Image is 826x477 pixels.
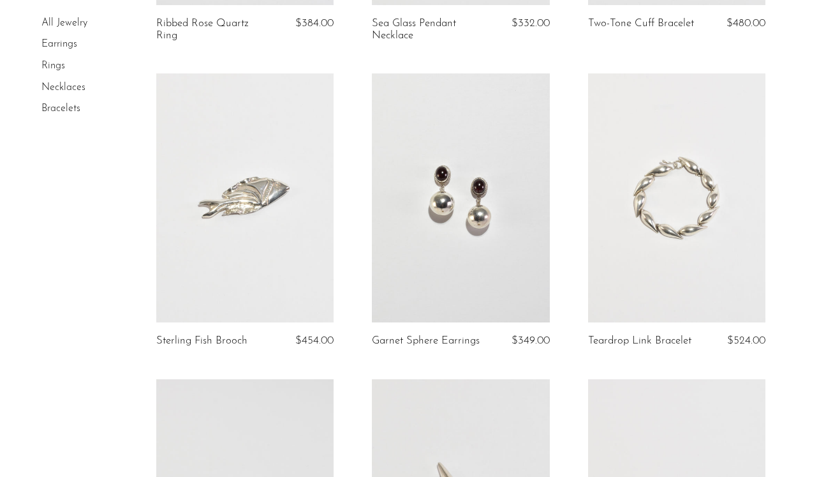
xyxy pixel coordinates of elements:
[588,18,694,29] a: Two-Tone Cuff Bracelet
[41,40,77,50] a: Earrings
[41,82,85,93] a: Necklaces
[512,18,550,29] span: $332.00
[156,335,247,347] a: Sterling Fish Brooch
[295,18,334,29] span: $384.00
[727,335,765,346] span: $524.00
[588,335,691,347] a: Teardrop Link Bracelet
[512,335,550,346] span: $349.00
[41,61,65,71] a: Rings
[726,18,765,29] span: $480.00
[41,18,87,28] a: All Jewelry
[295,335,334,346] span: $454.00
[372,335,480,347] a: Garnet Sphere Earrings
[41,103,80,114] a: Bracelets
[372,18,489,42] a: Sea Glass Pendant Necklace
[156,18,273,42] a: Ribbed Rose Quartz Ring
